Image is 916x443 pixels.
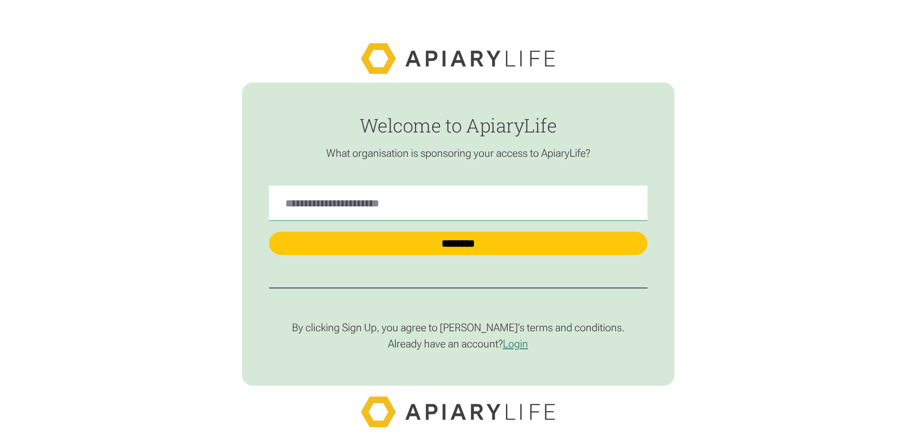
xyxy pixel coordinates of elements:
p: By clicking Sign Up, you agree to [PERSON_NAME]’s terms and conditions. [269,321,647,334]
p: Already have an account? [269,337,647,351]
a: Login [503,338,528,350]
form: find-employer [242,82,674,386]
p: What organisation is sponsoring your access to ApiaryLife? [269,146,647,160]
h1: Welcome to ApiaryLife [269,115,647,136]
